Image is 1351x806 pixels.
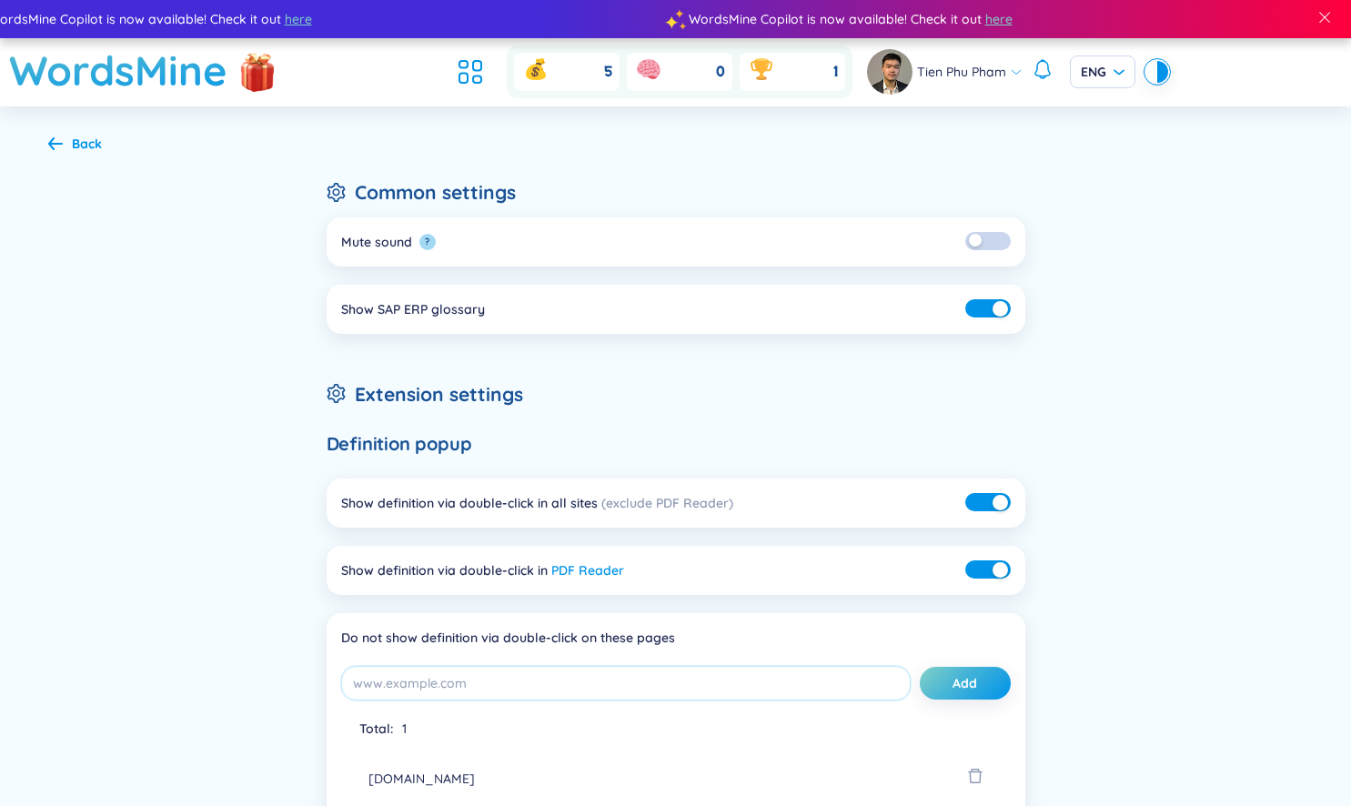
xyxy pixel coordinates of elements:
[327,431,1025,457] h6: Definition popup
[341,232,412,252] div: Mute sound
[285,9,312,29] span: here
[341,493,733,513] div: Show definition via double-click in all sites
[967,766,983,791] span: delete
[917,62,1006,82] span: Tien Phu Pham
[9,38,227,103] a: WordsMine
[341,666,911,700] input: www.example.com
[368,769,475,789] span: [DOMAIN_NAME]
[1081,63,1124,81] span: ENG
[327,177,1025,207] h2: Common settings
[327,183,346,202] span: setting
[327,384,346,403] span: setting
[953,674,977,692] span: Add
[551,562,624,579] a: PDF Reader
[72,134,102,154] div: Back
[867,49,917,95] a: avatar
[327,379,1025,409] h2: Extension settings
[920,667,1011,700] button: Add
[341,628,1011,648] div: Do not show definition via double-click on these pages
[985,9,1013,29] span: here
[402,720,407,737] span: 1
[867,49,912,95] img: avatar
[716,62,725,82] span: 0
[239,44,276,98] img: flashSalesIcon.a7f4f837.png
[48,137,102,154] a: Back
[341,299,485,319] div: Show SAP ERP glossary
[833,62,838,82] span: 1
[359,720,393,737] span: Total :
[341,560,624,580] div: Show definition via double-click in
[601,495,733,511] span: (exclude PDF Reader)
[604,62,612,82] span: 5
[419,234,436,250] button: ?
